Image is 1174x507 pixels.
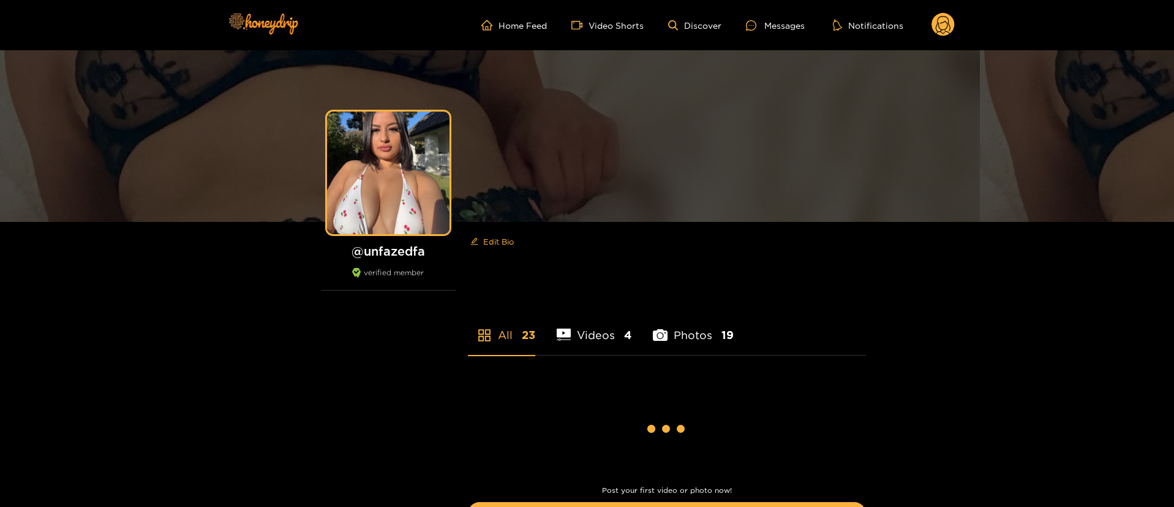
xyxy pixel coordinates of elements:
[522,327,535,343] span: 23
[668,20,721,31] a: Discover
[653,300,734,355] li: Photos
[481,20,499,31] span: home
[557,300,632,355] li: Videos
[571,20,644,31] a: Video Shorts
[483,235,514,248] span: Edit Bio
[468,232,516,251] button: editEdit Bio
[746,18,805,32] div: Messages
[470,237,478,246] span: edit
[829,19,907,31] button: Notifications
[481,20,547,31] a: Home Feed
[468,300,535,355] li: All
[624,327,631,343] span: 4
[468,486,866,495] p: Post your first video or photo now!
[477,328,492,343] span: appstore
[721,327,734,343] span: 19
[321,268,456,291] div: verified member
[321,243,456,259] h1: @ unfazedfa
[571,20,589,31] span: video-camera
